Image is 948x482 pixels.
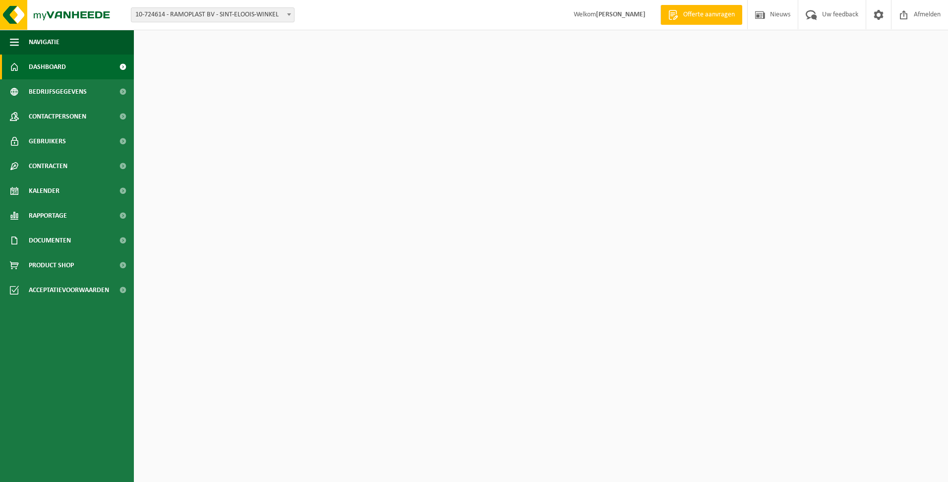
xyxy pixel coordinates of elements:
span: Contactpersonen [29,104,86,129]
span: Rapportage [29,203,67,228]
span: Gebruikers [29,129,66,154]
a: Offerte aanvragen [660,5,742,25]
span: Kalender [29,179,59,203]
span: Documenten [29,228,71,253]
span: Offerte aanvragen [681,10,737,20]
strong: [PERSON_NAME] [596,11,646,18]
span: Contracten [29,154,67,179]
span: 10-724614 - RAMOPLAST BV - SINT-ELOOIS-WINKEL [131,8,294,22]
span: Navigatie [29,30,59,55]
span: Acceptatievoorwaarden [29,278,109,302]
span: 10-724614 - RAMOPLAST BV - SINT-ELOOIS-WINKEL [131,7,295,22]
span: Dashboard [29,55,66,79]
span: Bedrijfsgegevens [29,79,87,104]
span: Product Shop [29,253,74,278]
